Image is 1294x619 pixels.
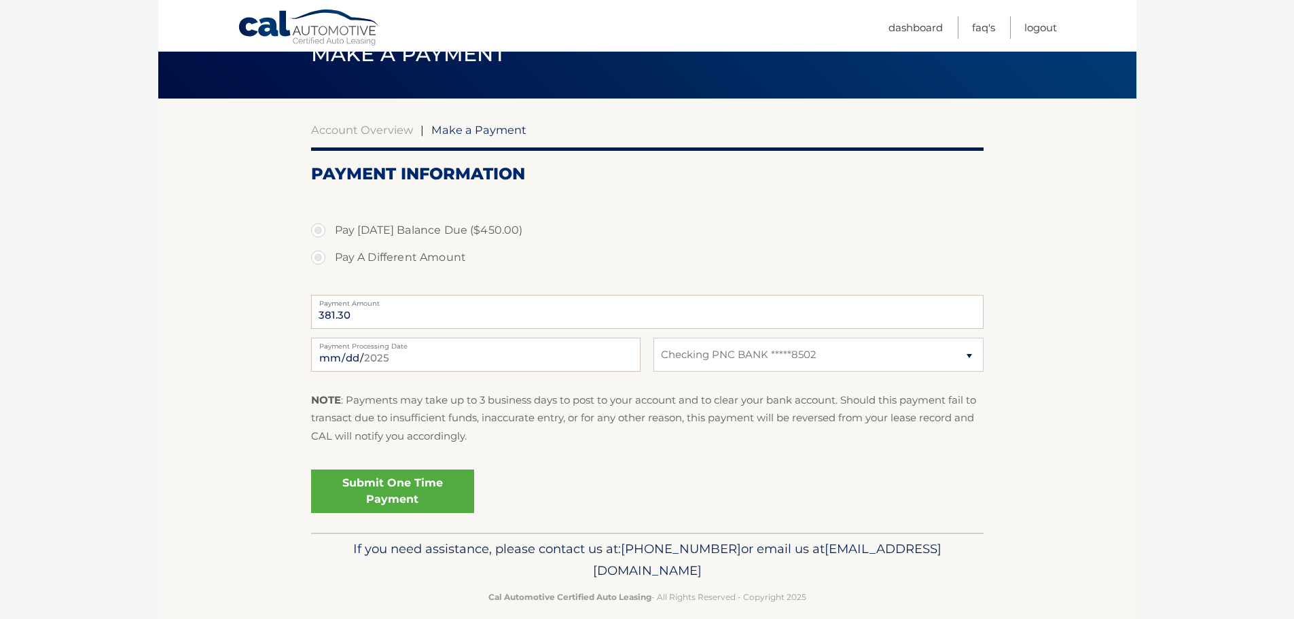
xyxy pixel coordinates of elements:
label: Payment Amount [311,295,984,306]
span: | [420,123,424,137]
label: Pay A Different Amount [311,244,984,271]
input: Payment Date [311,338,641,372]
span: Make a Payment [311,41,506,67]
p: - All Rights Reserved - Copyright 2025 [320,590,975,604]
p: : Payments may take up to 3 business days to post to your account and to clear your bank account.... [311,391,984,445]
strong: NOTE [311,393,341,406]
input: Payment Amount [311,295,984,329]
h2: Payment Information [311,164,984,184]
a: Submit One Time Payment [311,470,474,513]
strong: Cal Automotive Certified Auto Leasing [488,592,651,602]
a: Dashboard [888,16,943,39]
span: Make a Payment [431,123,526,137]
a: Cal Automotive [238,9,380,48]
a: Logout [1024,16,1057,39]
span: [EMAIL_ADDRESS][DOMAIN_NAME] [593,541,941,578]
p: If you need assistance, please contact us at: or email us at [320,538,975,582]
label: Payment Processing Date [311,338,641,349]
a: Account Overview [311,123,413,137]
span: [PHONE_NUMBER] [621,541,741,556]
a: FAQ's [972,16,995,39]
label: Pay [DATE] Balance Due ($450.00) [311,217,984,244]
